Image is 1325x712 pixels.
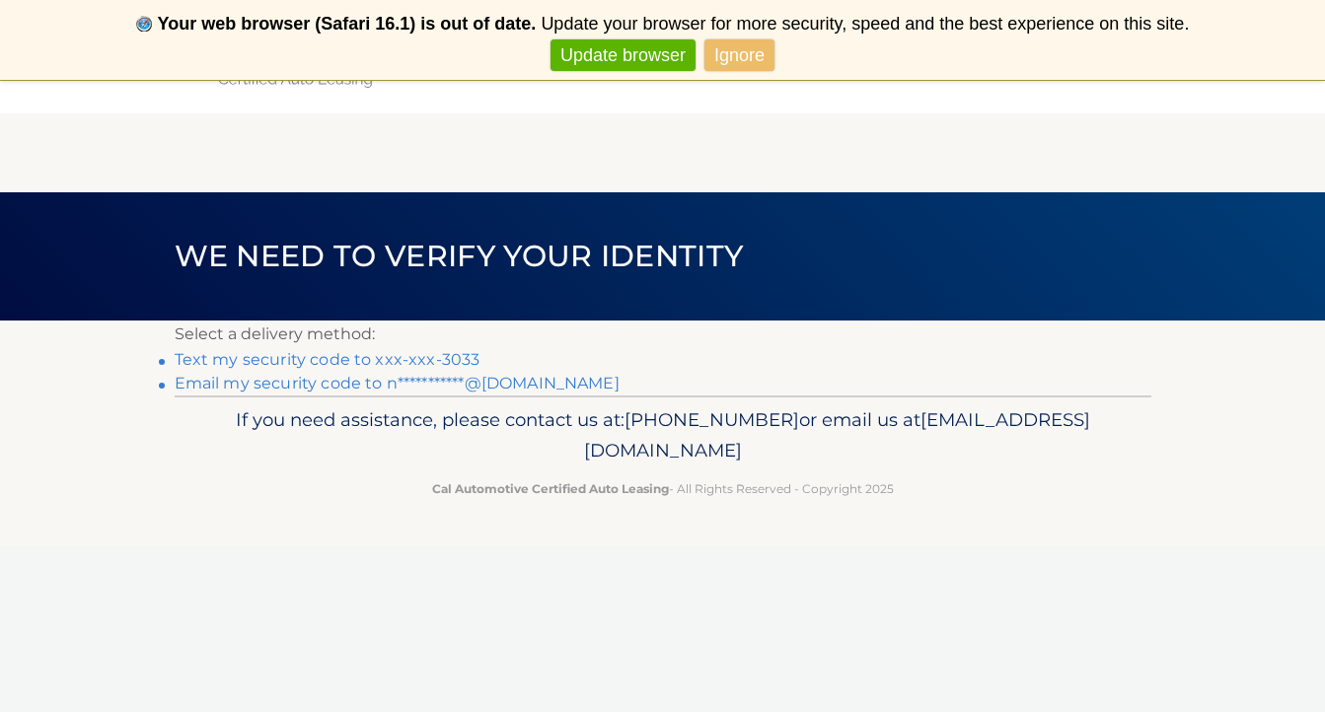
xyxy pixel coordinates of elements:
[541,14,1189,34] span: Update your browser for more security, speed and the best experience on this site.
[187,404,1139,467] p: If you need assistance, please contact us at: or email us at
[175,320,1151,348] p: Select a delivery method:
[551,39,696,72] a: Update browser
[175,238,744,274] span: We need to verify your identity
[175,350,480,369] a: Text my security code to xxx-xxx-3033
[704,39,774,72] a: Ignore
[158,14,537,34] b: Your web browser (Safari 16.1) is out of date.
[187,478,1139,499] p: - All Rights Reserved - Copyright 2025
[432,481,669,496] strong: Cal Automotive Certified Auto Leasing
[625,408,799,431] span: [PHONE_NUMBER]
